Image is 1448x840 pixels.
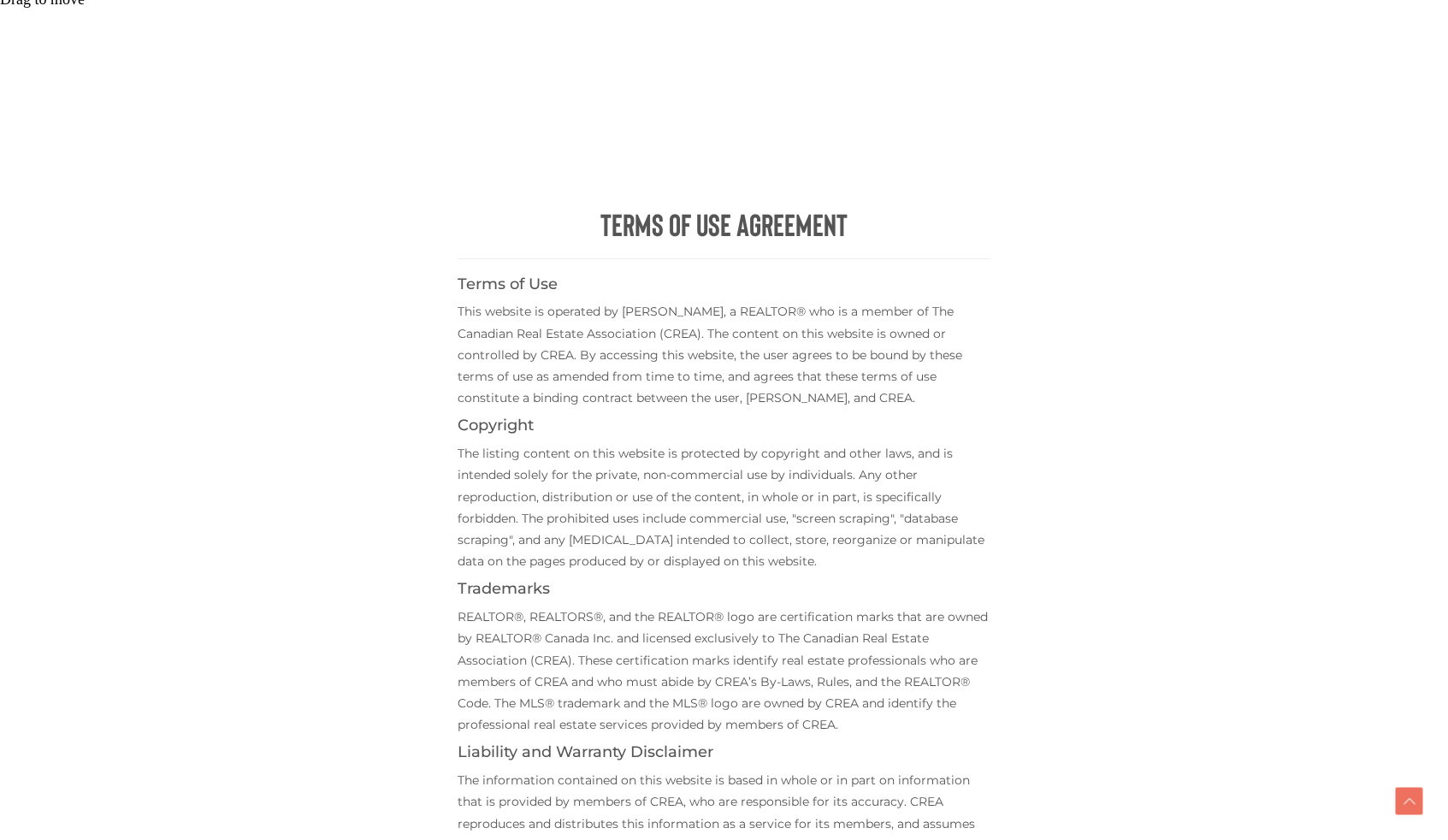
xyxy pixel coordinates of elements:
h4: Liability and Warranty Disclaimer [458,744,990,761]
p: The listing content on this website is protected by copyright and other laws, and is intended sol... [458,443,990,572]
h4: Terms of Use [458,276,990,293]
h1: Terms of Use Agreement [458,207,990,241]
p: REALTOR®, REALTORS®, and the REALTOR® logo are certification marks that are owned by REALTOR® Can... [458,606,990,736]
h4: Trademarks [458,581,990,598]
p: This website is operated by [PERSON_NAME], a REALTOR® who is a member of The Canadian Real Estate... [458,301,990,409]
h4: Copyright [458,417,990,435]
